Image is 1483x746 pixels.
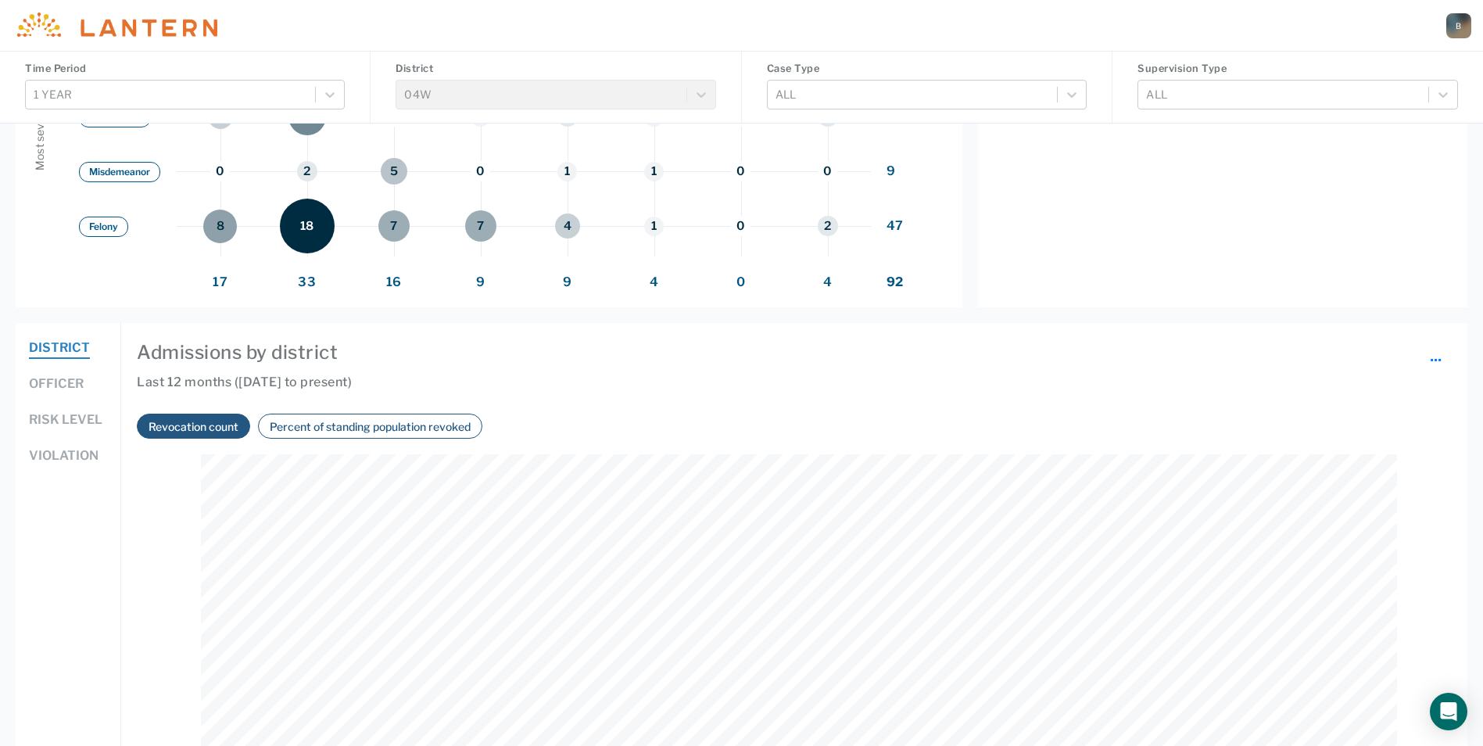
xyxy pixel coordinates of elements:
button: Risk level [29,411,102,431]
button: 0 [210,162,230,181]
img: Lantern [13,13,217,38]
button: 0 [731,217,750,236]
h4: Time Period [25,61,345,76]
button: 8 [203,210,237,243]
span: 33 [263,273,350,292]
span: 47 [887,218,903,233]
button: Revocation count [144,418,243,436]
button: 18 [280,199,335,253]
button: 7 [465,210,496,242]
h6: Last 12 months ([DATE] to present) [137,373,1452,407]
span: 4 [611,273,697,292]
h4: Case Type [767,61,1087,76]
button: District [29,339,90,359]
button: 0 [818,162,837,181]
button: 5 [381,158,407,185]
button: 1 [557,162,577,181]
button: ... [1420,339,1452,372]
button: 2 [297,161,317,181]
button: 2 [818,216,838,236]
span: 0 [697,273,784,292]
h4: District [396,61,715,76]
span: ... [1430,343,1442,366]
span: 17 [177,273,263,292]
button: 4 [555,213,580,239]
button: Violation [29,447,99,467]
span: 9 [887,163,895,178]
div: Open Intercom Messenger [1430,693,1467,730]
span: 9 [437,273,524,292]
a: B [1446,13,1471,38]
button: 1 [644,162,664,181]
h4: Supervision Type [1137,61,1458,76]
span: 16 [350,273,437,292]
span: 9 [524,273,611,292]
span: 92 [887,274,903,289]
button: Percent of standing population revoked [265,418,475,436]
button: 1 [644,217,664,236]
button: 7 [378,210,410,242]
button: 0 [471,162,490,181]
h4: Admissions by district [137,339,1452,367]
button: 0 [731,162,750,181]
span: 4 [784,273,871,292]
button: Officer [29,375,84,395]
button: Felony [79,217,128,237]
button: Misdemeanor [79,162,160,182]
